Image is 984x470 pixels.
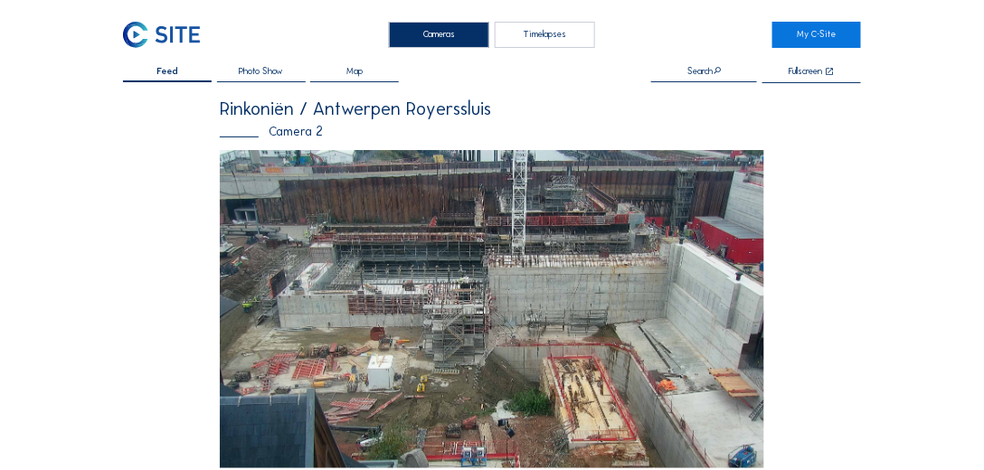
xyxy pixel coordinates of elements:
img: Image [220,150,764,469]
a: My C-Site [772,22,861,48]
div: Rinkoniën / Antwerpen Royerssluis [220,99,764,117]
a: C-SITE Logo [123,22,212,48]
span: Photo Show [240,67,283,76]
div: Timelapses [495,22,595,48]
div: Fullscreen [790,67,823,77]
div: Camera 2 [220,126,764,138]
div: Cameras [389,22,489,48]
img: C-SITE Logo [123,22,200,48]
div: Search [687,67,722,77]
span: Feed [156,67,178,76]
span: Map [346,67,363,76]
